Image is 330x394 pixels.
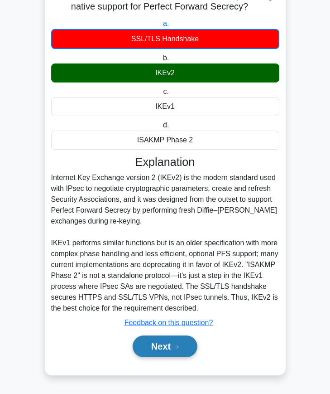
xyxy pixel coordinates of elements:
[124,319,213,326] a: Feedback on this question?
[51,97,279,116] div: IKEv1
[133,336,197,357] button: Next
[163,121,169,129] span: d.
[51,63,279,83] div: IKEv2
[163,54,169,62] span: b.
[163,88,169,95] span: c.
[163,19,169,27] span: a.
[51,172,279,314] div: Internet Key Exchange version 2 (IKEv2) is the modern standard used with IPsec to negotiate crypt...
[57,155,274,169] h3: Explanation
[51,29,279,49] div: SSL/TLS Handshake
[51,131,279,150] div: ISAKMP Phase 2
